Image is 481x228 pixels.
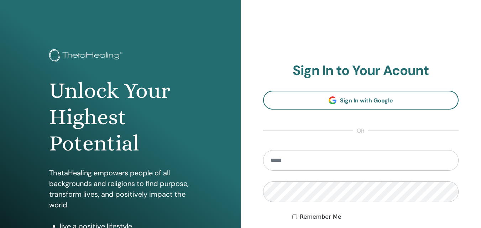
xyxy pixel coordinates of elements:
[292,213,459,221] div: Keep me authenticated indefinitely or until I manually logout
[300,213,341,221] label: Remember Me
[353,127,368,135] span: or
[49,78,192,157] h1: Unlock Your Highest Potential
[263,63,459,79] h2: Sign In to Your Acount
[49,168,192,210] p: ThetaHealing empowers people of all backgrounds and religions to find purpose, transform lives, a...
[263,91,459,110] a: Sign In with Google
[340,97,393,104] span: Sign In with Google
